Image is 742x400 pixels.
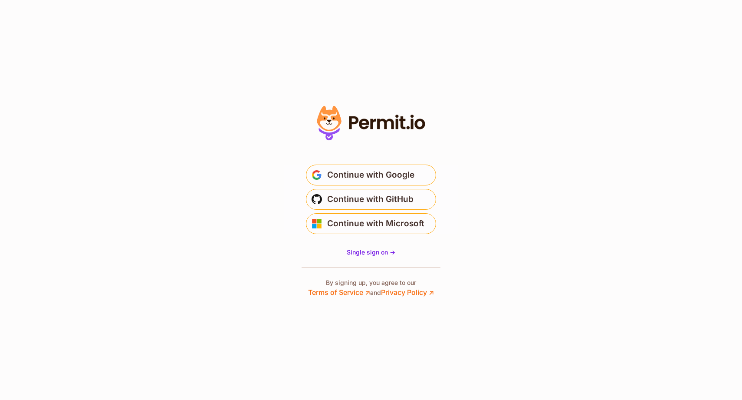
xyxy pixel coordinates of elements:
span: Single sign on -> [347,248,395,256]
span: Continue with GitHub [327,192,414,206]
a: Terms of Service ↗ [308,288,370,297]
span: Continue with Google [327,168,414,182]
a: Privacy Policy ↗ [381,288,434,297]
button: Continue with Microsoft [306,213,436,234]
a: Single sign on -> [347,248,395,257]
span: Continue with Microsoft [327,217,424,231]
p: By signing up, you agree to our and [308,278,434,298]
button: Continue with GitHub [306,189,436,210]
button: Continue with Google [306,165,436,185]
